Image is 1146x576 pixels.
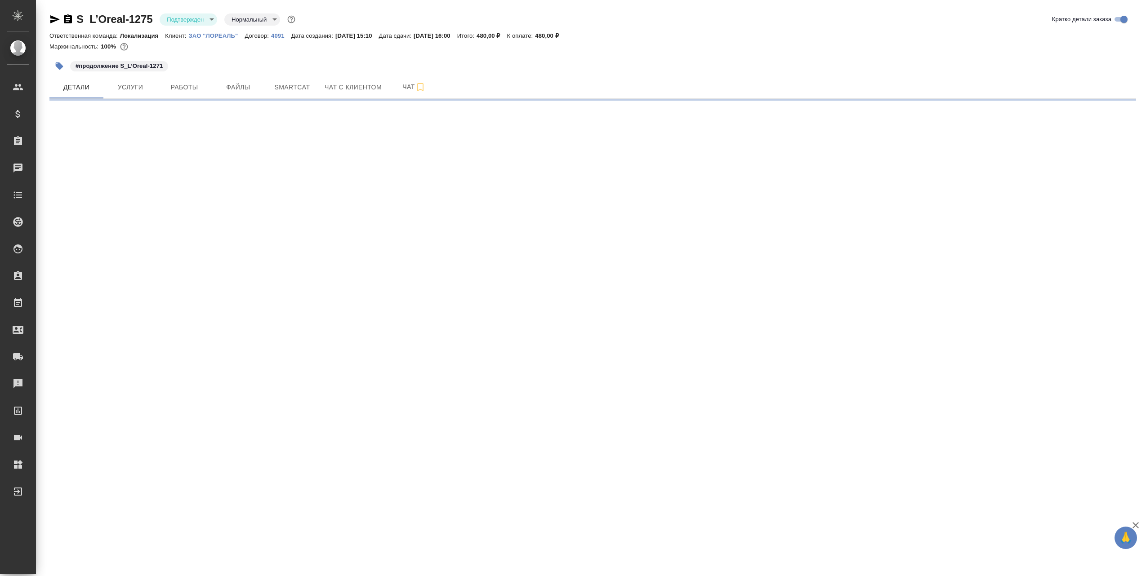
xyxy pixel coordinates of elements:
[1115,527,1137,549] button: 🙏
[189,32,245,39] p: ЗАО "ЛОРЕАЛЬ"
[224,13,280,26] div: Подтвержден
[379,32,414,39] p: Дата сдачи:
[189,31,245,39] a: ЗАО "ЛОРЕАЛЬ"
[271,31,291,39] a: 4091
[49,32,120,39] p: Ответственная команда:
[271,32,291,39] p: 4091
[62,14,73,25] button: Скопировать ссылку
[1118,528,1133,547] span: 🙏
[49,56,69,76] button: Добавить тэг
[49,43,101,50] p: Маржинальность:
[291,32,335,39] p: Дата создания:
[120,32,165,39] p: Локализация
[160,13,217,26] div: Подтвержден
[69,62,169,69] span: продолжение S_L’Oreal-1271
[55,82,98,93] span: Детали
[325,82,382,93] span: Чат с клиентом
[271,82,314,93] span: Smartcat
[229,16,269,23] button: Нормальный
[392,81,436,93] span: Чат
[414,32,457,39] p: [DATE] 16:00
[245,32,271,39] p: Договор:
[285,13,297,25] button: Доп статусы указывают на важность/срочность заказа
[507,32,535,39] p: К оплате:
[165,32,188,39] p: Клиент:
[109,82,152,93] span: Услуги
[415,82,426,93] svg: Подписаться
[335,32,379,39] p: [DATE] 15:10
[76,62,163,71] p: #продолжение S_L’Oreal-1271
[457,32,477,39] p: Итого:
[164,16,206,23] button: Подтвержден
[101,43,118,50] p: 100%
[76,13,152,25] a: S_L’Oreal-1275
[1052,15,1111,24] span: Кратко детали заказа
[535,32,566,39] p: 480,00 ₽
[163,82,206,93] span: Работы
[49,14,60,25] button: Скопировать ссылку для ЯМессенджера
[477,32,507,39] p: 480,00 ₽
[118,41,130,53] button: 0.00 RUB;
[217,82,260,93] span: Файлы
